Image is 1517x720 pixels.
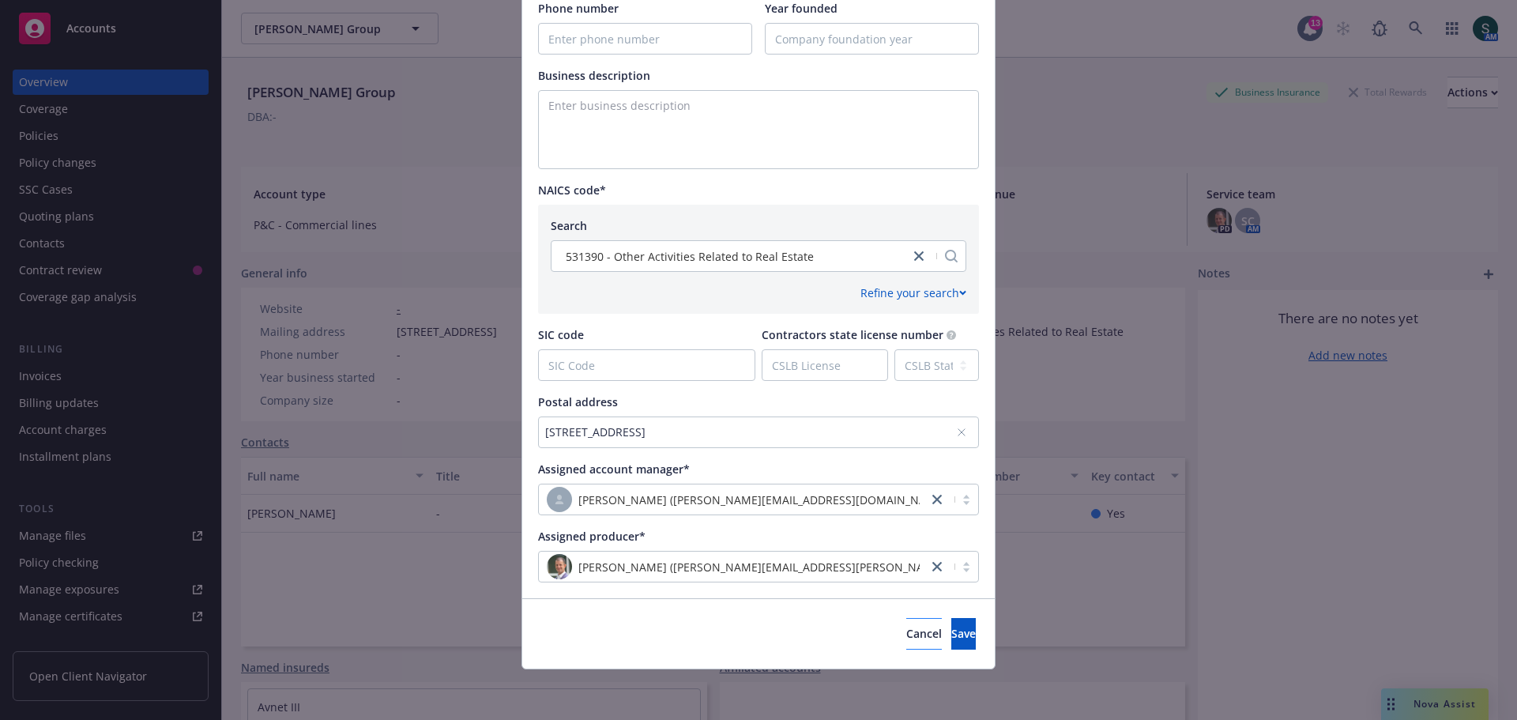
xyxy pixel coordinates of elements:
[951,618,976,650] button: Save
[538,68,650,83] span: Business description
[762,327,943,342] span: Contractors state license number
[538,1,619,16] span: Phone number
[909,247,928,266] a: close
[538,394,618,409] span: Postal address
[545,424,956,440] div: [STREET_ADDRESS]
[539,350,755,380] input: SIC Code
[928,557,947,576] a: close
[906,626,942,641] span: Cancel
[860,285,966,301] div: Refine your search
[538,417,979,448] button: [STREET_ADDRESS]
[538,90,979,169] textarea: Enter business description
[928,490,947,509] a: close
[539,24,751,54] input: Enter phone number
[906,618,942,650] button: Cancel
[559,248,902,265] span: 531390 - Other Activities Related to Real Estate
[566,248,814,265] span: 531390 - Other Activities Related to Real Estate
[547,554,920,579] span: photo[PERSON_NAME] ([PERSON_NAME][EMAIL_ADDRESS][PERSON_NAME][DOMAIN_NAME])
[538,183,606,198] span: NAICS code*
[538,529,646,544] span: Assigned producer*
[951,626,976,641] span: Save
[538,462,690,477] span: Assigned account manager*
[547,487,920,512] span: [PERSON_NAME] ([PERSON_NAME][EMAIL_ADDRESS][DOMAIN_NAME])
[538,327,584,342] span: SIC code
[578,492,950,508] span: [PERSON_NAME] ([PERSON_NAME][EMAIL_ADDRESS][DOMAIN_NAME])
[765,1,838,16] span: Year founded
[578,559,1038,575] span: [PERSON_NAME] ([PERSON_NAME][EMAIL_ADDRESS][PERSON_NAME][DOMAIN_NAME])
[766,24,978,54] input: Company foundation year
[551,218,587,233] span: Search
[547,554,572,579] img: photo
[762,350,887,380] input: CSLB License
